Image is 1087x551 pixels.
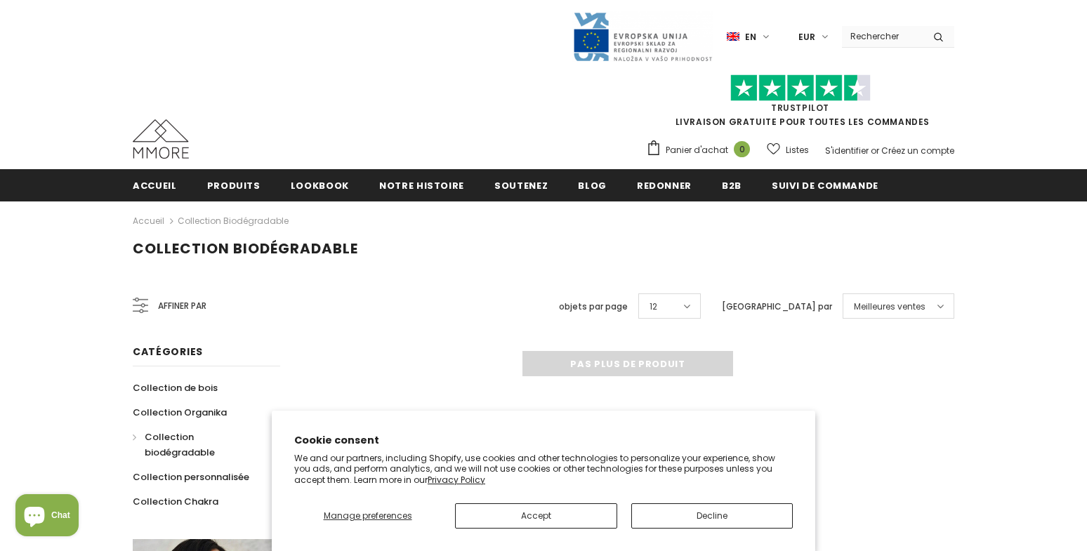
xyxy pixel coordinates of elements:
[771,102,829,114] a: TrustPilot
[133,376,218,400] a: Collection de bois
[207,169,261,201] a: Produits
[133,406,227,419] span: Collection Organika
[772,169,878,201] a: Suivi de commande
[294,503,441,529] button: Manage preferences
[578,169,607,201] a: Blog
[379,169,464,201] a: Notre histoire
[578,179,607,192] span: Blog
[379,179,464,192] span: Notre histoire
[722,169,742,201] a: B2B
[727,31,739,43] img: i-lang-1.png
[631,503,793,529] button: Decline
[798,30,815,44] span: EUR
[133,400,227,425] a: Collection Organika
[158,298,206,314] span: Affiner par
[572,11,713,62] img: Javni Razpis
[494,179,548,192] span: soutenez
[825,145,869,157] a: S'identifier
[772,179,878,192] span: Suivi de commande
[133,489,218,514] a: Collection Chakra
[494,169,548,201] a: soutenez
[786,143,809,157] span: Listes
[133,213,164,230] a: Accueil
[133,381,218,394] span: Collection de bois
[291,179,349,192] span: Lookbook
[881,145,954,157] a: Créez un compte
[133,495,218,508] span: Collection Chakra
[145,430,215,459] span: Collection biodégradable
[559,300,628,314] label: objets par page
[133,470,249,484] span: Collection personnalisée
[133,169,177,201] a: Accueil
[294,453,793,486] p: We and our partners, including Shopify, use cookies and other technologies to personalize your ex...
[572,30,713,42] a: Javni Razpis
[11,494,83,540] inbox-online-store-chat: Shopify online store chat
[133,465,249,489] a: Collection personnalisée
[637,179,692,192] span: Redonner
[324,510,412,522] span: Manage preferences
[133,345,203,359] span: Catégories
[767,138,809,162] a: Listes
[133,239,358,258] span: Collection biodégradable
[428,474,485,486] a: Privacy Policy
[734,141,750,157] span: 0
[871,145,879,157] span: or
[650,300,657,314] span: 12
[455,503,617,529] button: Accept
[646,81,954,128] span: LIVRAISON GRATUITE POUR TOUTES LES COMMANDES
[207,179,261,192] span: Produits
[133,179,177,192] span: Accueil
[637,169,692,201] a: Redonner
[646,140,757,161] a: Panier d'achat 0
[133,119,189,159] img: Cas MMORE
[722,179,742,192] span: B2B
[291,169,349,201] a: Lookbook
[722,300,832,314] label: [GEOGRAPHIC_DATA] par
[666,143,728,157] span: Panier d'achat
[178,215,289,227] a: Collection biodégradable
[133,425,265,465] a: Collection biodégradable
[294,433,793,448] h2: Cookie consent
[730,74,871,102] img: Faites confiance aux étoiles pilotes
[854,300,925,314] span: Meilleures ventes
[842,26,923,46] input: Search Site
[745,30,756,44] span: en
